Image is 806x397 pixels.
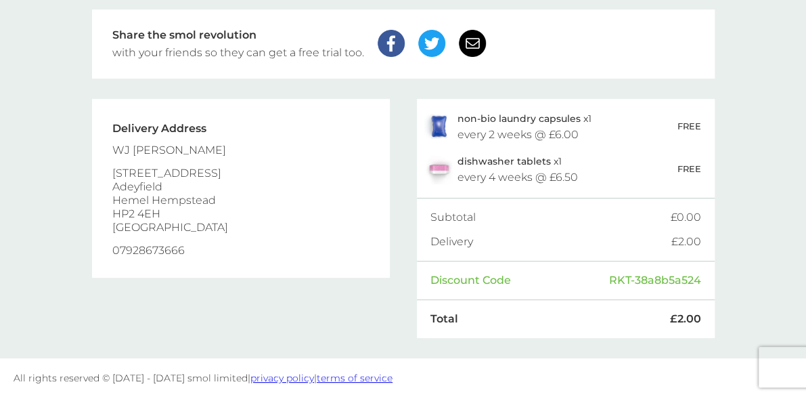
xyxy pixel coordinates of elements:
[378,30,405,57] img: facebook.png
[609,275,701,286] div: RKT-38a8b5a524
[112,123,228,134] div: Delivery Address
[457,112,581,125] span: non-bio laundry capsules
[430,275,609,286] div: Discount Code
[677,119,701,133] p: FREE
[112,244,228,257] div: 07928673666
[112,167,228,234] div: [STREET_ADDRESS] Adeyfield Hemel Hempstead HP2 4EH [GEOGRAPHIC_DATA]
[430,236,671,247] div: Delivery
[430,314,670,325] div: Total
[112,47,364,58] div: with your friends so they can get a free trial too.
[671,212,701,223] div: £0.00
[457,156,562,167] p: x 1
[459,30,486,57] img: email.png
[677,162,701,176] p: FREE
[457,172,578,183] div: every 4 weeks @ £6.50
[457,129,579,140] div: every 2 weeks @ £6.00
[418,30,445,57] img: twitter.png
[670,314,701,325] div: £2.00
[317,372,393,384] a: terms of service
[457,113,591,124] p: x 1
[250,372,314,384] a: privacy policy
[457,155,551,167] span: dishwasher tablets
[430,212,671,223] div: Subtotal
[671,236,701,247] div: £2.00
[112,144,228,157] div: WJ [PERSON_NAME]
[112,30,364,41] div: Share the smol revolution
